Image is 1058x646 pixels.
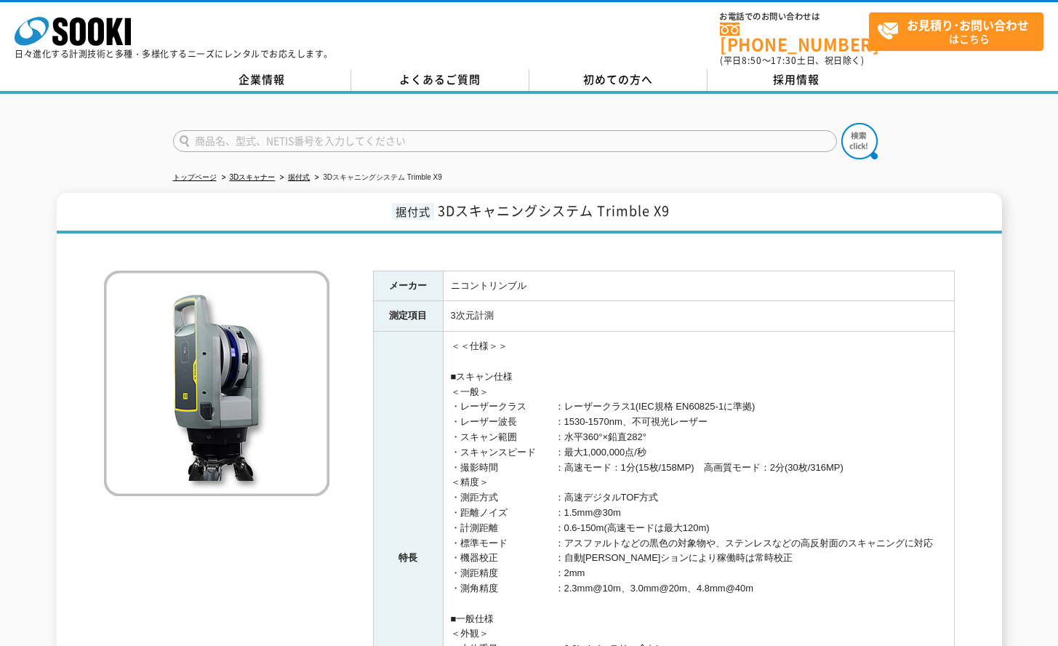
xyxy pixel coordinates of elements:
span: 据付式 [392,203,434,220]
a: 据付式 [288,173,310,181]
a: [PHONE_NUMBER] [720,23,869,52]
span: はこちら [877,13,1043,49]
input: 商品名、型式、NETIS番号を入力してください [173,130,837,152]
a: 採用情報 [708,69,886,91]
th: メーカー [373,271,443,301]
td: 3次元計測 [443,301,954,332]
img: 3Dスキャニングシステム Trimble X9 [104,271,329,496]
span: 17:30 [771,54,797,67]
li: 3Dスキャニングシステム Trimble X9 [312,170,442,186]
span: 8:50 [742,54,762,67]
a: 初めての方へ [529,69,708,91]
p: 日々進化する計測技術と多種・多様化するニーズにレンタルでお応えします。 [15,49,333,58]
a: 3Dスキャナー [230,173,276,181]
span: 初めての方へ [583,71,653,87]
a: よくあるご質問 [351,69,529,91]
th: 測定項目 [373,301,443,332]
span: (平日 ～ 土日、祝日除く) [720,54,864,67]
a: トップページ [173,173,217,181]
a: 企業情報 [173,69,351,91]
a: お見積り･お問い合わせはこちら [869,12,1043,51]
strong: お見積り･お問い合わせ [907,16,1029,33]
span: お電話でのお問い合わせは [720,12,869,21]
span: 3Dスキャニングシステム Trimble X9 [438,201,670,220]
td: ニコントリンブル [443,271,954,301]
img: btn_search.png [841,123,878,159]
